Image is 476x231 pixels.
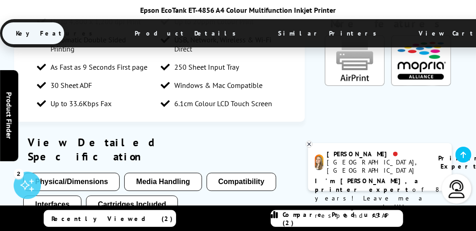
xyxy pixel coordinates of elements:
[23,135,296,164] div: View Detailed Specification
[315,177,421,194] b: I'm [PERSON_NAME], a printer expert
[327,150,427,158] div: [PERSON_NAME]
[86,195,178,214] button: Cartridges Included
[23,173,120,191] button: Physical/Dimensions
[14,169,24,179] div: 2
[51,215,173,223] span: Recently Viewed (2)
[174,81,263,90] span: Windows & Mac Compatible
[44,210,177,227] a: Recently Viewed (2)
[315,154,324,170] img: amy-livechat.png
[5,92,14,139] span: Product Finder
[283,210,403,227] span: Compare Products (2)
[2,22,111,44] span: Key Features
[325,78,385,87] a: KeyFeatureModal85
[315,177,445,220] p: of 8 years! Leave me a message and I'll respond ASAP
[174,99,272,108] span: 6.1cm Colour LCD Touch Screen
[327,158,427,175] div: [GEOGRAPHIC_DATA], [GEOGRAPHIC_DATA]
[207,173,276,191] button: Compatibility
[174,62,239,72] span: 250 Sheet Input Tray
[121,22,254,44] span: Product Details
[391,78,451,87] a: KeyFeatureModal324
[51,81,92,90] span: 30 Sheet ADF
[391,35,451,86] img: Mopria Certified
[51,62,147,72] span: As Fast as 9 Seconds First page
[264,22,395,44] span: Similar Printers
[271,210,404,227] a: Compare Products (2)
[51,99,111,108] span: Up to 33.6Kbps Fax
[23,195,81,214] button: Interfaces
[325,35,385,86] img: AirPrint
[448,180,466,198] img: user-headset-light.svg
[124,173,202,191] button: Media Handling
